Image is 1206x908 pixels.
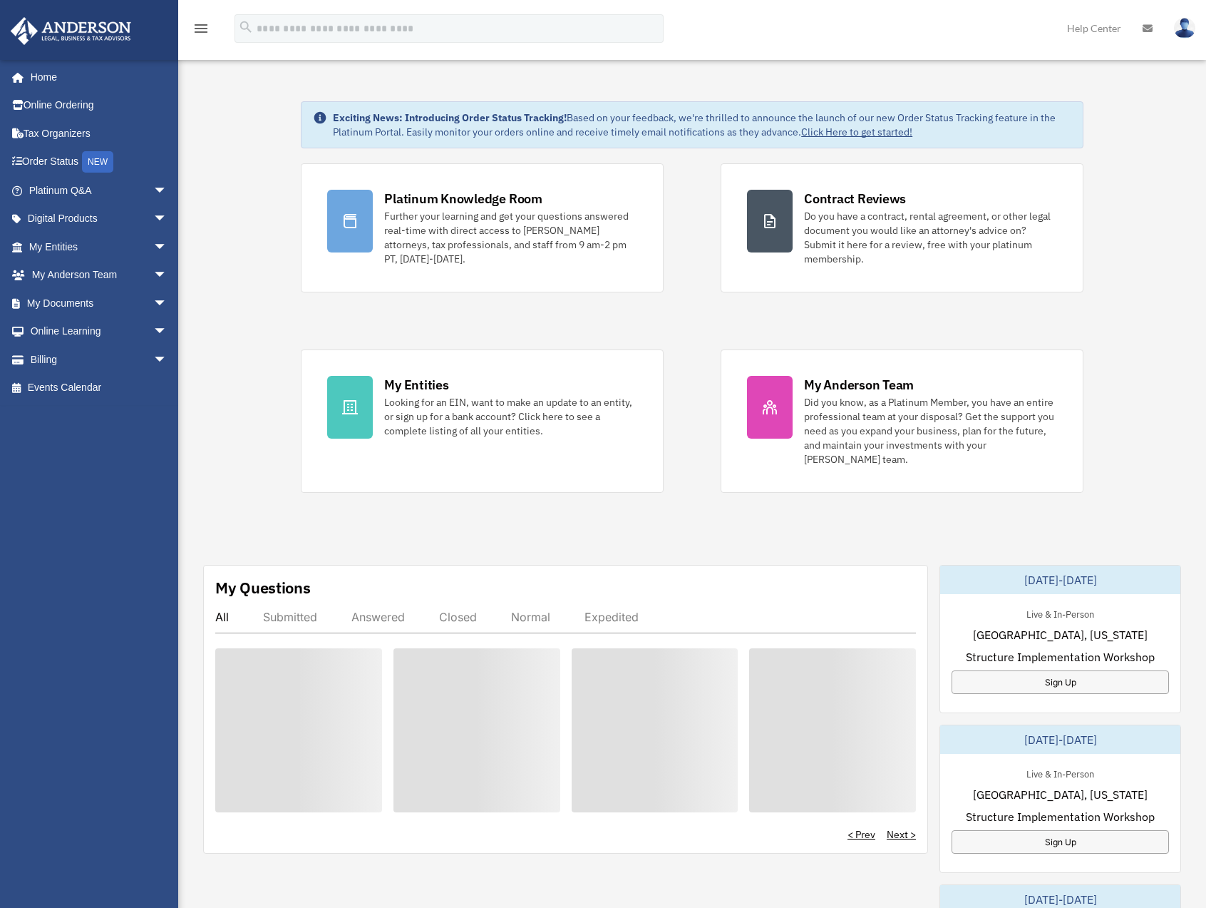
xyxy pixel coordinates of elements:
a: Click Here to get started! [801,126,912,138]
span: arrow_drop_down [153,345,182,374]
a: Digital Productsarrow_drop_down [10,205,189,233]
div: Based on your feedback, we're thrilled to announce the launch of our new Order Status Tracking fe... [333,111,1071,139]
a: Platinum Q&Aarrow_drop_down [10,176,189,205]
a: My Documentsarrow_drop_down [10,289,189,317]
div: Expedited [584,610,639,624]
a: My Anderson Team Did you know, as a Platinum Member, you have an entire professional team at your... [721,350,1083,493]
div: My Entities [384,376,448,394]
a: < Prev [847,827,875,842]
img: Anderson Advisors Platinum Portal [6,17,135,45]
a: menu [192,25,210,37]
div: Platinum Knowledge Room [384,190,542,208]
div: Contract Reviews [804,190,906,208]
div: Looking for an EIN, want to make an update to an entity, or sign up for a bank account? Click her... [384,395,637,438]
span: Structure Implementation Workshop [966,648,1155,665]
a: My Anderson Teamarrow_drop_down [10,261,189,290]
a: Online Learningarrow_drop_down [10,317,189,346]
div: Submitted [263,610,317,624]
div: Normal [511,610,550,624]
div: My Questions [215,577,311,598]
div: NEW [82,151,113,173]
a: My Entities Looking for an EIN, want to make an update to an entity, or sign up for a bank accoun... [301,350,664,493]
a: Tax Organizers [10,119,189,148]
img: User Pic [1174,18,1195,39]
a: Events Calendar [10,374,189,402]
a: Order StatusNEW [10,148,189,177]
div: [DATE]-[DATE] [940,566,1180,594]
a: My Entitiesarrow_drop_down [10,233,189,261]
a: Next > [887,827,916,842]
strong: Exciting News: Introducing Order Status Tracking! [333,111,567,124]
span: arrow_drop_down [153,233,182,262]
a: Online Ordering [10,91,189,120]
div: [DATE]-[DATE] [940,725,1180,754]
span: [GEOGRAPHIC_DATA], [US_STATE] [973,786,1148,803]
i: menu [192,20,210,37]
div: Live & In-Person [1015,765,1105,780]
div: Answered [351,610,405,624]
a: Sign Up [952,830,1169,854]
span: arrow_drop_down [153,317,182,347]
span: [GEOGRAPHIC_DATA], [US_STATE] [973,626,1148,643]
div: All [215,610,229,624]
div: Closed [439,610,477,624]
div: My Anderson Team [804,376,914,394]
span: arrow_drop_down [153,176,182,205]
i: search [238,19,254,35]
div: Did you know, as a Platinum Member, you have an entire professional team at your disposal? Get th... [804,395,1057,466]
a: Platinum Knowledge Room Further your learning and get your questions answered real-time with dire... [301,163,664,292]
a: Sign Up [952,670,1169,694]
a: Billingarrow_drop_down [10,345,189,374]
span: arrow_drop_down [153,205,182,234]
a: Contract Reviews Do you have a contract, rental agreement, or other legal document you would like... [721,163,1083,292]
span: arrow_drop_down [153,289,182,318]
a: Home [10,63,182,91]
div: Do you have a contract, rental agreement, or other legal document you would like an attorney's ad... [804,209,1057,266]
span: Structure Implementation Workshop [966,808,1155,825]
div: Further your learning and get your questions answered real-time with direct access to [PERSON_NAM... [384,209,637,266]
div: Live & In-Person [1015,606,1105,621]
span: arrow_drop_down [153,261,182,290]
